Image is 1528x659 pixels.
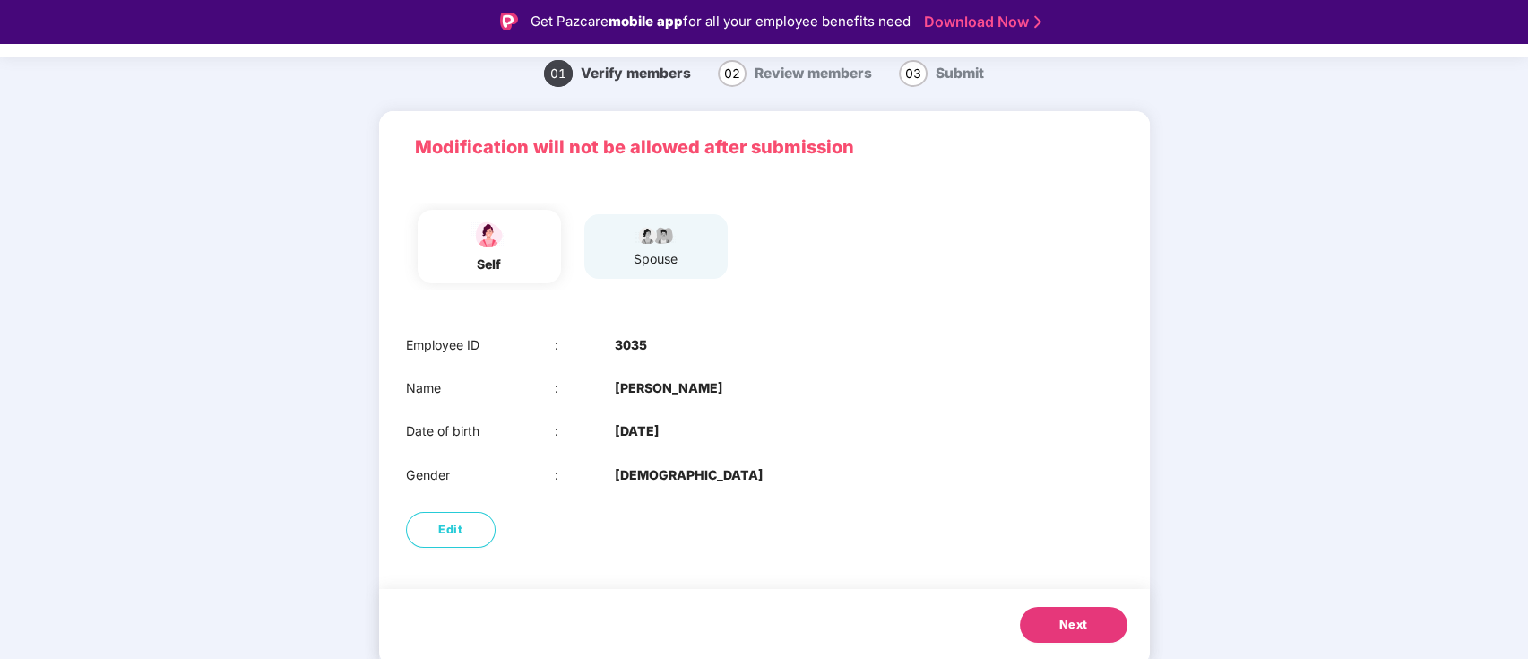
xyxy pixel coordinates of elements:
span: Edit [438,521,462,539]
img: svg+xml;base64,PHN2ZyBpZD0iU3BvdXNlX2ljb24iIHhtbG5zPSJodHRwOi8vd3d3LnczLm9yZy8yMDAwL3N2ZyIgd2lkdG... [467,219,512,250]
div: : [555,421,615,441]
div: Date of birth [406,421,556,441]
div: : [555,465,615,485]
img: Logo [500,13,518,30]
div: Gender [406,465,556,485]
span: 03 [899,60,928,87]
span: Review members [755,65,872,82]
div: self [467,255,512,274]
span: 02 [718,60,747,87]
div: Name [406,378,556,398]
div: Employee ID [406,335,556,355]
b: [DEMOGRAPHIC_DATA] [615,465,764,485]
div: Get Pazcare for all your employee benefits need [531,11,911,32]
b: 3035 [615,335,647,355]
span: 01 [544,60,573,87]
img: svg+xml;base64,PHN2ZyB4bWxucz0iaHR0cDovL3d3dy53My5vcmcvMjAwMC9zdmciIHdpZHRoPSI5Ny44OTciIGhlaWdodD... [634,223,678,245]
a: Download Now [924,13,1036,31]
button: Next [1020,607,1127,643]
b: [PERSON_NAME] [615,378,723,398]
div: : [555,335,615,355]
span: Submit [936,65,984,82]
div: spouse [634,249,678,269]
strong: mobile app [609,13,683,30]
img: Stroke [1034,13,1041,31]
div: : [555,378,615,398]
span: Next [1059,616,1088,634]
button: Edit [406,512,496,548]
span: Verify members [581,65,691,82]
p: Modification will not be allowed after submission [415,134,1114,161]
b: [DATE] [615,421,660,441]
